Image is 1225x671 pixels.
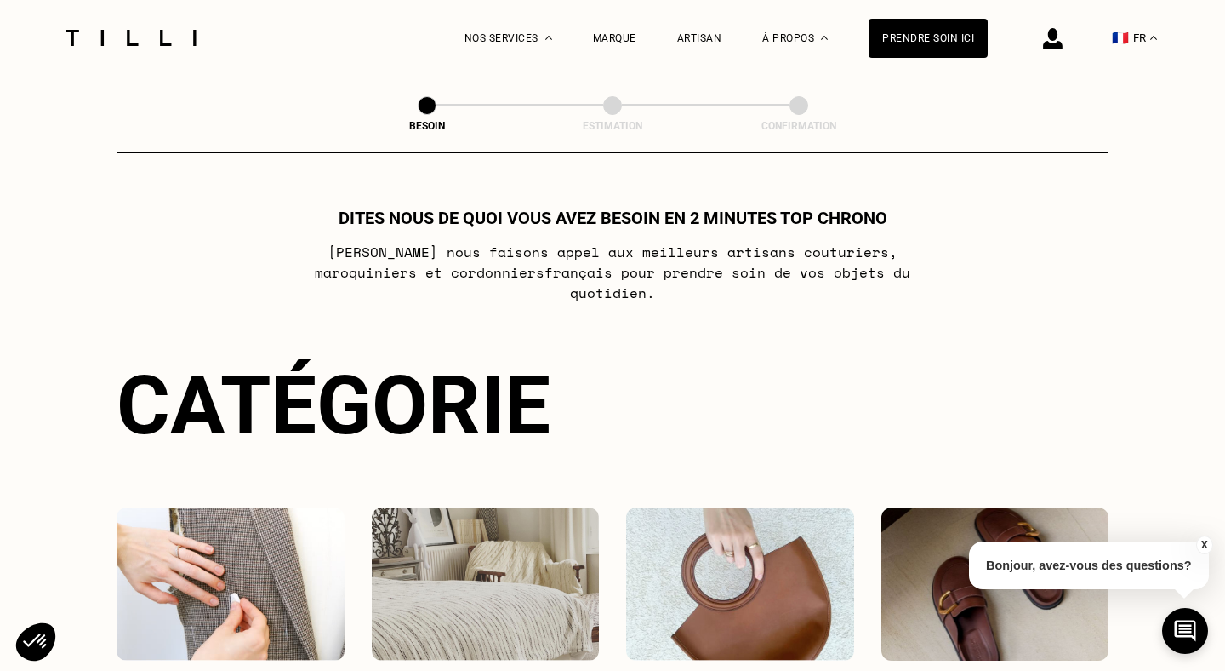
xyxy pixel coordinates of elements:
a: Prendre soin ici [869,19,988,58]
a: Artisan [677,32,722,44]
p: [PERSON_NAME] nous faisons appel aux meilleurs artisans couturiers , maroquiniers et cordonniers ... [276,242,950,303]
img: Menu déroulant à propos [821,36,828,40]
p: Bonjour, avez-vous des questions? [969,542,1209,589]
h1: Dites nous de quoi vous avez besoin en 2 minutes top chrono [339,208,887,228]
img: Chaussures [881,508,1109,661]
div: Estimation [527,120,698,132]
span: 🇫🇷 [1112,30,1129,46]
img: Logo du service de couturière Tilli [60,30,202,46]
button: X [1195,536,1212,554]
div: Catégorie [117,358,1108,453]
div: Besoin [342,120,512,132]
img: Accessoires [626,508,854,661]
img: Menu déroulant [545,36,552,40]
div: Confirmation [714,120,884,132]
img: Intérieur [372,508,600,661]
img: menu déroulant [1150,36,1157,40]
img: Vêtements [117,508,345,661]
a: Marque [593,32,636,44]
img: icône connexion [1043,28,1063,49]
